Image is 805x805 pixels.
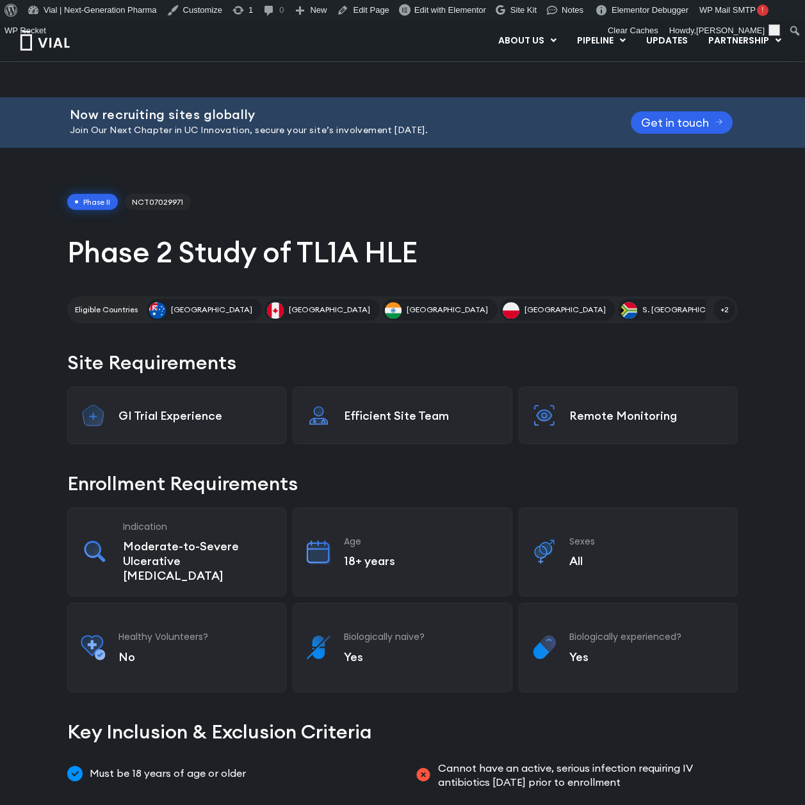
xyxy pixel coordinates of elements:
h2: Eligible Countries [75,304,138,315]
h3: Healthy Volunteers? [118,631,273,642]
span: S. [GEOGRAPHIC_DATA] [642,304,733,315]
p: Efficient Site Team [344,408,499,423]
p: No [118,650,273,664]
span: Phase II [67,194,118,211]
span: ! [757,4,768,16]
h2: Site Requirements [67,349,738,376]
span: Site Kit [510,5,537,15]
span: [PERSON_NAME] [696,26,765,35]
img: Canada [267,302,284,319]
span: Edit with Elementor [414,5,486,15]
img: S. Africa [621,302,637,319]
h3: Biologically naive? [344,631,499,642]
span: Cannot have an active, serious infection requiring IV antibiotics [DATE] prior to enrollment [435,761,738,790]
h3: Age [344,536,499,547]
span: [GEOGRAPHIC_DATA] [524,304,606,315]
p: Moderate-to-Severe Ulcerative [MEDICAL_DATA] [123,539,273,583]
h3: Sexes [569,536,724,547]
span: +2 [713,299,735,321]
p: GI Trial Experience [118,408,273,423]
span: [GEOGRAPHIC_DATA] [407,304,488,315]
h3: Biologically experienced? [569,631,724,642]
p: Yes [344,650,499,664]
div: Clear Caches [601,20,665,41]
p: Join Our Next Chapter in UC Innovation, secure your site’s involvement [DATE]. [70,124,599,138]
p: Remote Monitoring [569,408,724,423]
h2: Key Inclusion & Exclusion Criteria [67,718,738,745]
img: Australia [149,302,166,319]
span: [GEOGRAPHIC_DATA] [171,304,252,315]
span: Get in touch [641,118,709,127]
a: ABOUT USMenu Toggle [488,30,566,52]
span: Must be 18 years of age or older [86,761,246,786]
h3: Indication [123,521,273,532]
h2: Enrollment Requirements [67,470,738,497]
p: Yes [569,650,724,664]
img: Poland [503,302,519,319]
h1: Phase 2 Study of TL1A HLE [67,234,738,271]
img: India [385,302,402,319]
span: [GEOGRAPHIC_DATA] [289,304,370,315]
p: All [569,554,724,568]
p: 18+ years [344,554,499,568]
a: Howdy, [665,20,785,41]
h2: Now recruiting sites globally [70,108,599,122]
a: PIPELINEMenu Toggle [567,30,635,52]
a: Get in touch [631,111,733,134]
span: NCT07029971 [124,194,191,211]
